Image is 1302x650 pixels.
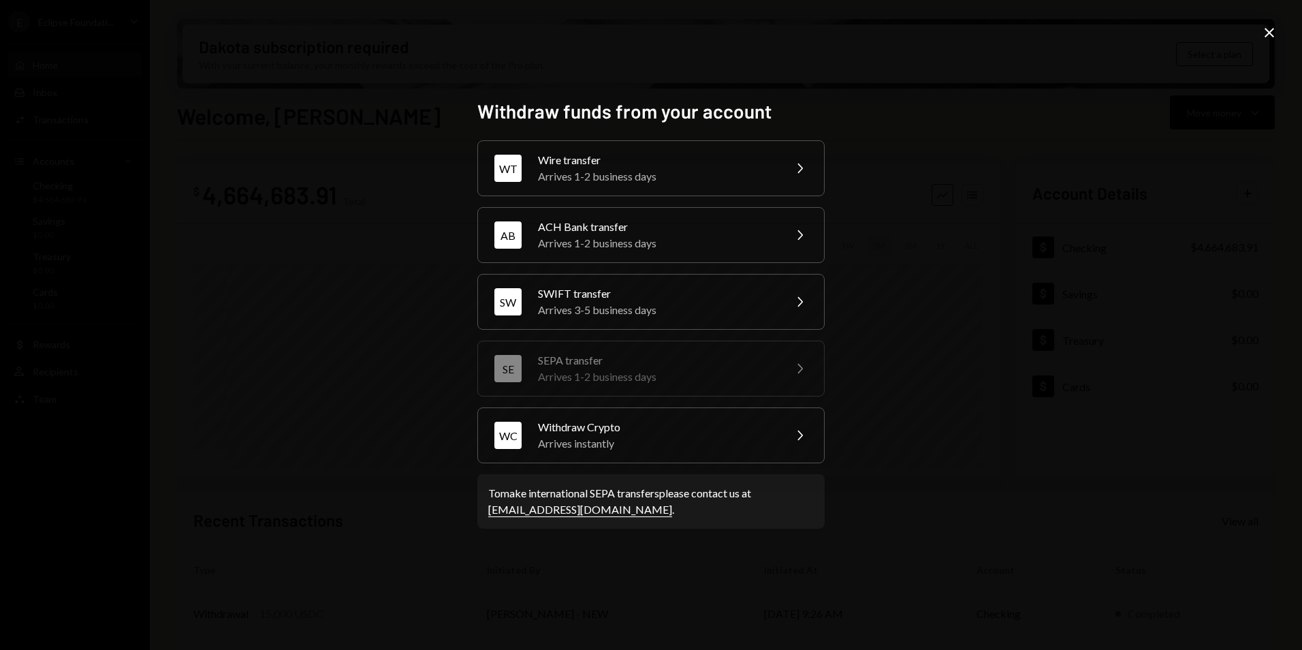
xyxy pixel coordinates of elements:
[494,422,522,449] div: WC
[477,407,825,463] button: WCWithdraw CryptoArrives instantly
[477,98,825,125] h2: Withdraw funds from your account
[538,219,775,235] div: ACH Bank transfer
[494,155,522,182] div: WT
[538,235,775,251] div: Arrives 1-2 business days
[477,140,825,196] button: WTWire transferArrives 1-2 business days
[538,352,775,369] div: SEPA transfer
[538,285,775,302] div: SWIFT transfer
[494,221,522,249] div: AB
[477,207,825,263] button: ABACH Bank transferArrives 1-2 business days
[477,274,825,330] button: SWSWIFT transferArrives 3-5 business days
[538,152,775,168] div: Wire transfer
[538,168,775,185] div: Arrives 1-2 business days
[538,435,775,452] div: Arrives instantly
[538,369,775,385] div: Arrives 1-2 business days
[494,355,522,382] div: SE
[494,288,522,315] div: SW
[477,341,825,397] button: SESEPA transferArrives 1-2 business days
[488,485,814,518] div: To make international SEPA transfers please contact us at .
[488,503,672,517] a: [EMAIL_ADDRESS][DOMAIN_NAME]
[538,302,775,318] div: Arrives 3-5 business days
[538,419,775,435] div: Withdraw Crypto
